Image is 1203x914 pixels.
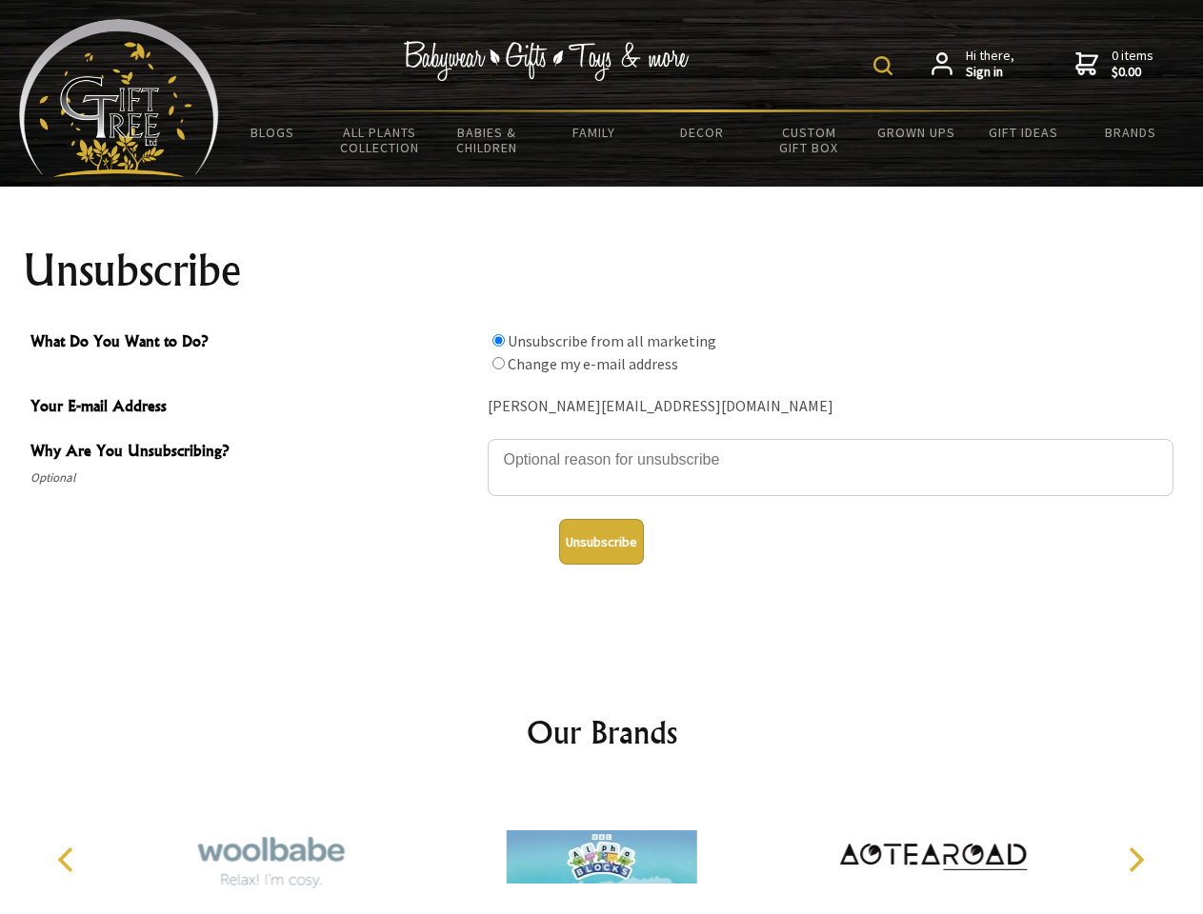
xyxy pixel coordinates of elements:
label: Unsubscribe from all marketing [508,331,716,350]
img: product search [873,56,892,75]
div: [PERSON_NAME][EMAIL_ADDRESS][DOMAIN_NAME] [488,392,1173,422]
a: Babies & Children [433,112,541,168]
a: Brands [1077,112,1185,152]
button: Previous [48,839,90,881]
h2: Our Brands [38,709,1166,755]
span: Hi there, [966,48,1014,81]
h1: Unsubscribe [23,248,1181,293]
button: Unsubscribe [559,519,644,565]
a: All Plants Collection [327,112,434,168]
span: Why Are You Unsubscribing? [30,439,478,467]
a: Family [541,112,649,152]
a: Grown Ups [862,112,970,152]
span: What Do You Want to Do? [30,329,478,357]
button: Next [1114,839,1156,881]
a: Custom Gift Box [755,112,863,168]
input: What Do You Want to Do? [492,357,505,369]
a: Hi there,Sign in [932,48,1014,81]
span: Your E-mail Address [30,394,478,422]
a: Decor [648,112,755,152]
span: Optional [30,467,478,489]
strong: $0.00 [1112,64,1153,81]
span: 0 items [1112,47,1153,81]
textarea: Why Are You Unsubscribing? [488,439,1173,496]
label: Change my e-mail address [508,354,678,373]
a: BLOGS [219,112,327,152]
a: 0 items$0.00 [1075,48,1153,81]
img: Babywear - Gifts - Toys & more [404,41,690,81]
input: What Do You Want to Do? [492,334,505,347]
strong: Sign in [966,64,1014,81]
a: Gift Ideas [970,112,1077,152]
img: Babyware - Gifts - Toys and more... [19,19,219,177]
